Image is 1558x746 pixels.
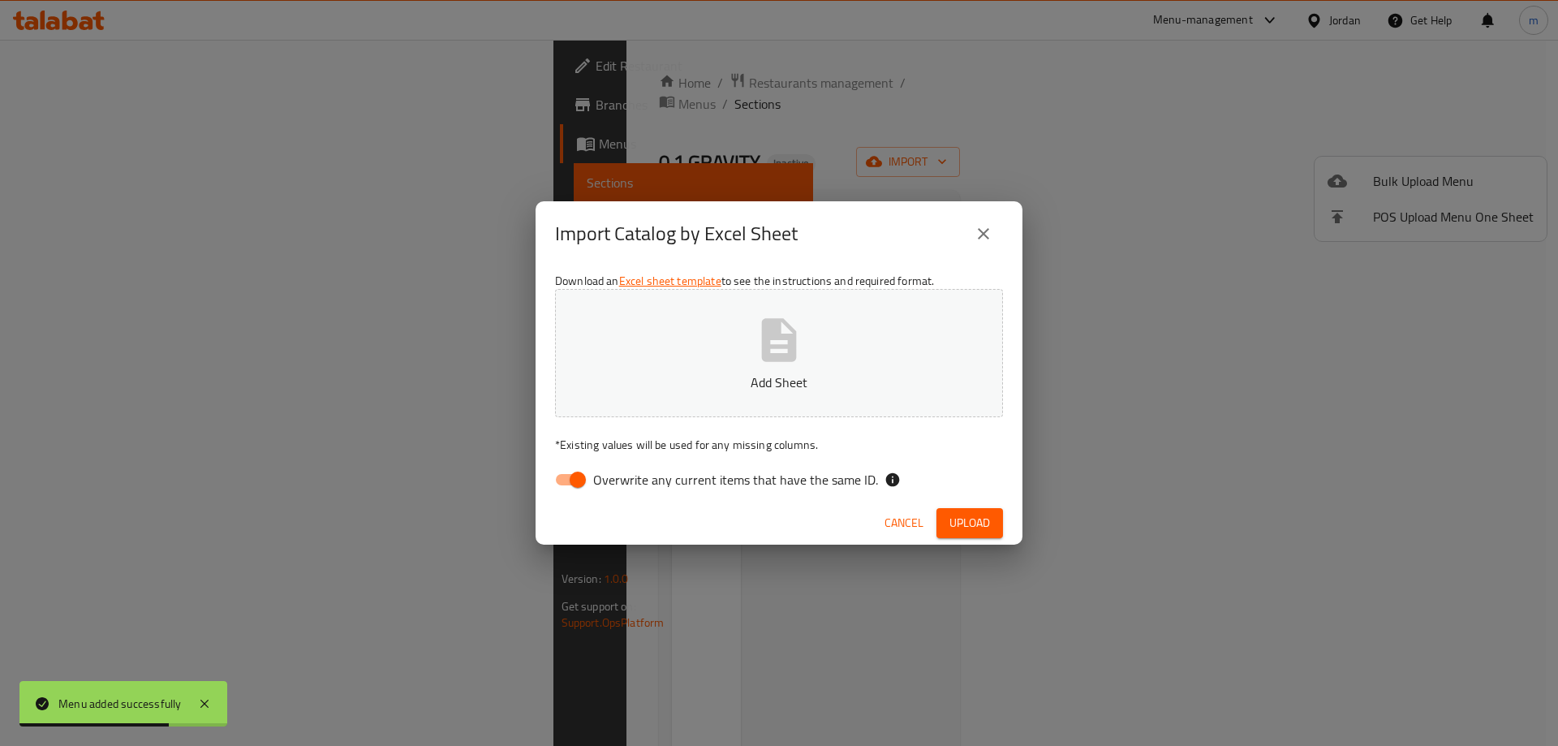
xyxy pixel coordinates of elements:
[580,373,978,392] p: Add Sheet
[878,508,930,538] button: Cancel
[884,472,901,488] svg: If the overwrite option isn't selected, then the items that match an existing ID will be ignored ...
[619,270,721,291] a: Excel sheet template
[936,508,1003,538] button: Upload
[949,513,990,533] span: Upload
[884,513,923,533] span: Cancel
[555,289,1003,417] button: Add Sheet
[964,214,1003,253] button: close
[555,437,1003,453] p: Existing values will be used for any missing columns.
[555,221,798,247] h2: Import Catalog by Excel Sheet
[593,470,878,489] span: Overwrite any current items that have the same ID.
[58,695,182,713] div: Menu added successfully
[536,266,1022,502] div: Download an to see the instructions and required format.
